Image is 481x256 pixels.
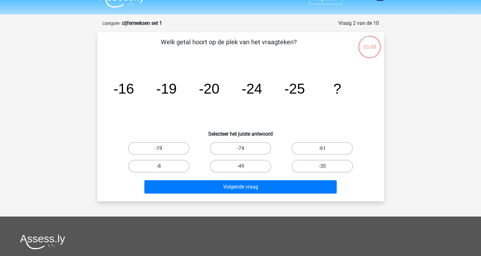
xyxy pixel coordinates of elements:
[128,142,189,155] label: -19
[284,81,305,96] tspan: -25
[113,81,134,96] tspan: -16
[333,81,341,96] tspan: ?
[102,21,120,26] small: Categorie:
[210,160,271,173] label: -49
[292,142,353,155] label: -61
[199,81,219,96] tspan: -20
[128,160,189,173] label: -8
[210,142,271,155] label: -74
[241,81,262,96] tspan: -24
[156,81,177,96] tspan: -19
[338,19,379,27] div: Vraag 2 van de 10
[292,160,353,173] label: -30
[144,180,337,194] button: Volgende vraag
[107,126,374,137] h6: Selecteer het juiste antwoord
[20,234,65,249] img: Assessly logo
[358,35,381,51] div: 05:08
[122,20,162,26] strong: cijferreeksen set 1
[107,37,350,56] p: Welk getal hoort op de plek van het vraagteken?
